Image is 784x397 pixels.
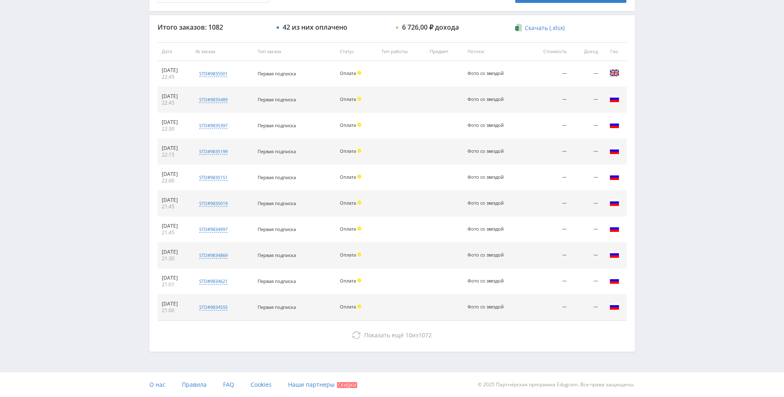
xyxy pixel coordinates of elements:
span: Оплата [340,148,356,154]
span: FAQ [223,381,234,388]
span: Скидки [337,382,357,388]
div: 21:45 [162,203,188,210]
div: [DATE] [162,93,188,100]
th: Тип заказа [254,42,336,61]
td: — [526,269,570,294]
img: rus.png [610,198,619,208]
div: 21:01 [162,281,188,288]
span: Правила [182,381,207,388]
span: 1072 [419,331,432,339]
a: Скачать (.xlsx) [515,24,565,32]
span: Показать ещё [364,331,404,339]
img: gbr.png [610,68,619,78]
div: Фото со звездой [468,149,505,154]
button: Показать ещё 10из1072 [158,327,627,343]
div: Фото со звездой [468,304,505,310]
td: — [526,165,570,191]
td: — [526,139,570,165]
div: Фото со звездой [468,97,505,102]
td: — [571,87,602,113]
th: Потоки [463,42,526,61]
th: Гео [602,42,627,61]
div: [DATE] [162,301,188,307]
div: [DATE] [162,145,188,152]
th: Статус [336,42,377,61]
span: Холд [357,123,361,127]
span: Первая подписка [258,148,296,154]
td: — [526,61,570,87]
a: FAQ [223,372,234,397]
th: Дата [158,42,192,61]
td: — [571,191,602,217]
img: xlsx [515,23,522,32]
div: std#9835199 [199,148,228,155]
div: 22:45 [162,74,188,80]
div: [DATE] [162,67,188,74]
span: Холд [357,97,361,101]
div: Фото со звездой [468,175,505,180]
span: Холд [357,201,361,205]
span: Оплата [340,226,356,232]
td: — [526,87,570,113]
div: 21:30 [162,255,188,262]
span: Первая подписка [258,96,296,103]
td: — [571,294,602,320]
img: rus.png [610,146,619,156]
div: std#9835501 [199,70,228,77]
div: Фото со звездой [468,71,505,76]
a: Cookies [251,372,272,397]
span: Первая подписка [258,174,296,180]
th: Предмет [426,42,464,61]
td: — [571,139,602,165]
span: Холд [357,278,361,283]
a: Правила [182,372,207,397]
div: Фото со звездой [468,201,505,206]
div: Фото со звездой [468,227,505,232]
img: rus.png [610,94,619,104]
td: — [526,217,570,243]
a: Наши партнеры Скидки [288,372,357,397]
div: std#9834997 [199,226,228,233]
span: из [364,331,432,339]
div: std#9834869 [199,252,228,259]
div: std#9834621 [199,278,228,285]
th: Тип работы [377,42,426,61]
span: Холд [357,304,361,308]
td: — [571,269,602,294]
div: [DATE] [162,197,188,203]
div: [DATE] [162,223,188,229]
img: rus.png [610,301,619,311]
div: 22:45 [162,100,188,106]
div: 21:45 [162,229,188,236]
td: — [526,243,570,269]
div: Фото со звездой [468,278,505,284]
span: Холд [357,252,361,257]
div: Фото со звездой [468,252,505,258]
div: 6 726,00 ₽ дохода [402,23,459,31]
span: Оплата [340,278,356,284]
span: Холд [357,71,361,75]
div: [DATE] [162,249,188,255]
img: rus.png [610,120,619,130]
td: — [526,191,570,217]
td: — [571,113,602,139]
img: rus.png [610,276,619,285]
span: Первая подписка [258,200,296,206]
span: Холд [357,227,361,231]
span: Оплата [340,304,356,310]
span: Скачать (.xlsx) [525,25,565,31]
td: — [571,217,602,243]
div: std#9835151 [199,174,228,181]
span: Оплата [340,122,356,128]
div: [DATE] [162,171,188,177]
span: Первая подписка [258,122,296,128]
div: std#9834555 [199,304,228,311]
th: Доход [571,42,602,61]
a: О нас [149,372,165,397]
div: 42 из них оплачено [283,23,347,31]
span: Первая подписка [258,252,296,258]
span: Оплата [340,96,356,102]
div: [DATE] [162,119,188,126]
span: Оплата [340,252,356,258]
img: rus.png [610,172,619,182]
